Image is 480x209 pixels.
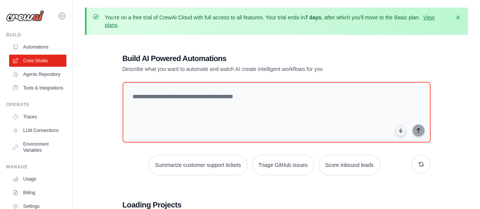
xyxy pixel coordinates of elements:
[305,14,321,20] strong: 7 days
[9,55,66,67] a: Crew Studio
[9,187,66,199] a: Billing
[6,32,66,38] div: Build
[395,125,406,137] button: Click to speak your automation idea
[319,155,380,175] button: Score inbound leads
[6,164,66,170] div: Manage
[148,155,247,175] button: Summarize customer support tickets
[9,82,66,94] a: Tools & Integrations
[9,111,66,123] a: Traces
[9,124,66,137] a: LLM Connections
[9,173,66,185] a: Usage
[123,53,378,64] h1: Build AI Powered Automations
[9,68,66,80] a: Agents Repository
[252,155,314,175] button: Triage GitHub issues
[105,14,450,29] p: You're on a free trial of CrewAI Cloud with full access to all features. Your trial ends in , aft...
[412,155,431,174] button: Get new suggestions
[9,138,66,156] a: Environment Variables
[9,41,66,53] a: Automations
[6,10,44,22] img: Logo
[6,102,66,108] div: Operate
[123,65,378,73] p: Describe what you want to automate and watch AI create intelligent workflows for you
